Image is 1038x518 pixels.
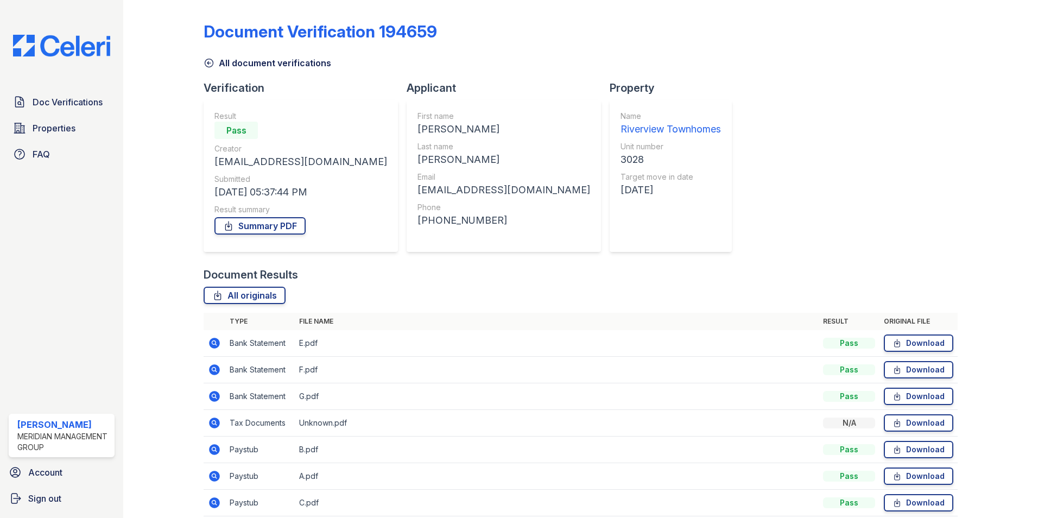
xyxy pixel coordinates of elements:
[214,143,387,154] div: Creator
[4,488,119,509] a: Sign out
[204,56,331,70] a: All document verifications
[225,357,295,383] td: Bank Statement
[417,202,590,213] div: Phone
[295,357,819,383] td: F.pdf
[28,466,62,479] span: Account
[823,444,875,455] div: Pass
[225,490,295,516] td: Paystub
[33,122,75,135] span: Properties
[621,111,721,137] a: Name Riverview Townhomes
[823,338,875,349] div: Pass
[823,391,875,402] div: Pass
[225,330,295,357] td: Bank Statement
[417,172,590,182] div: Email
[204,80,407,96] div: Verification
[417,182,590,198] div: [EMAIL_ADDRESS][DOMAIN_NAME]
[884,414,953,432] a: Download
[621,182,721,198] div: [DATE]
[884,388,953,405] a: Download
[214,122,258,139] div: Pass
[225,463,295,490] td: Paystub
[214,111,387,122] div: Result
[823,364,875,375] div: Pass
[225,437,295,463] td: Paystub
[621,172,721,182] div: Target move in date
[884,334,953,352] a: Download
[17,431,110,453] div: Meridian Management Group
[417,111,590,122] div: First name
[214,174,387,185] div: Submitted
[17,418,110,431] div: [PERSON_NAME]
[225,313,295,330] th: Type
[823,471,875,482] div: Pass
[28,492,61,505] span: Sign out
[621,141,721,152] div: Unit number
[33,96,103,109] span: Doc Verifications
[214,204,387,215] div: Result summary
[204,287,286,304] a: All originals
[204,22,437,41] div: Document Verification 194659
[621,122,721,137] div: Riverview Townhomes
[417,141,590,152] div: Last name
[621,152,721,167] div: 3028
[295,437,819,463] td: B.pdf
[417,122,590,137] div: [PERSON_NAME]
[9,143,115,165] a: FAQ
[295,330,819,357] td: E.pdf
[225,383,295,410] td: Bank Statement
[9,91,115,113] a: Doc Verifications
[214,154,387,169] div: [EMAIL_ADDRESS][DOMAIN_NAME]
[823,418,875,428] div: N/A
[214,217,306,235] a: Summary PDF
[295,383,819,410] td: G.pdf
[621,111,721,122] div: Name
[4,35,119,56] img: CE_Logo_Blue-a8612792a0a2168367f1c8372b55b34899dd931a85d93a1a3d3e32e68fde9ad4.png
[879,313,958,330] th: Original file
[610,80,740,96] div: Property
[33,148,50,161] span: FAQ
[407,80,610,96] div: Applicant
[295,463,819,490] td: A.pdf
[884,494,953,511] a: Download
[417,213,590,228] div: [PHONE_NUMBER]
[225,410,295,437] td: Tax Documents
[204,267,298,282] div: Document Results
[417,152,590,167] div: [PERSON_NAME]
[295,410,819,437] td: Unknown.pdf
[214,185,387,200] div: [DATE] 05:37:44 PM
[819,313,879,330] th: Result
[823,497,875,508] div: Pass
[295,490,819,516] td: C.pdf
[884,441,953,458] a: Download
[884,468,953,485] a: Download
[295,313,819,330] th: File name
[9,117,115,139] a: Properties
[4,462,119,483] a: Account
[884,361,953,378] a: Download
